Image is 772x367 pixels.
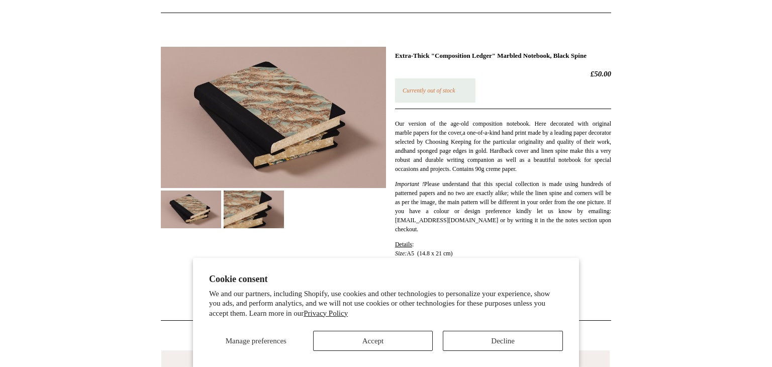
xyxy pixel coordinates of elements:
p: Please understand that this special collection is made using hundreds of patterned papers and no ... [395,179,611,234]
h4: Related Products [135,331,637,339]
i: Important ! [395,180,424,188]
span: a one-of-a-kind hand print made by a leading paper decorator selected by Choosing Keeping for the... [395,129,611,145]
span: : [395,241,414,248]
span: Manage preferences [226,337,286,345]
p: Our version of the age-old composition notebook. Here decorated with original marble papers for t... [395,119,611,173]
button: Manage preferences [209,331,303,351]
button: Decline [443,331,563,351]
span: Details [395,241,412,248]
span: A5 (14.8 x 21 cm) [407,250,452,257]
img: Extra-Thick "Composition Ledger" Marbled Notebook, Black Spine [224,191,284,228]
img: Extra-Thick "Composition Ledger" Marbled Notebook, Black Spine [161,47,386,188]
a: Privacy Policy [304,309,348,317]
em: Size: [395,250,407,257]
img: Extra-Thick "Composition Ledger" Marbled Notebook, Black Spine [161,191,221,228]
h1: Extra-Thick "Composition Ledger" Marbled Notebook, Black Spine [395,52,611,60]
h2: Cookie consent [209,274,563,285]
p: Ruled or Plain, please choose from the dropdown menu [395,240,611,294]
h2: £50.00 [395,69,611,78]
button: Accept [313,331,433,351]
em: Currently out of stock [403,87,455,94]
p: We and our partners, including Shopify, use cookies and other technologies to personalize your ex... [209,289,563,319]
